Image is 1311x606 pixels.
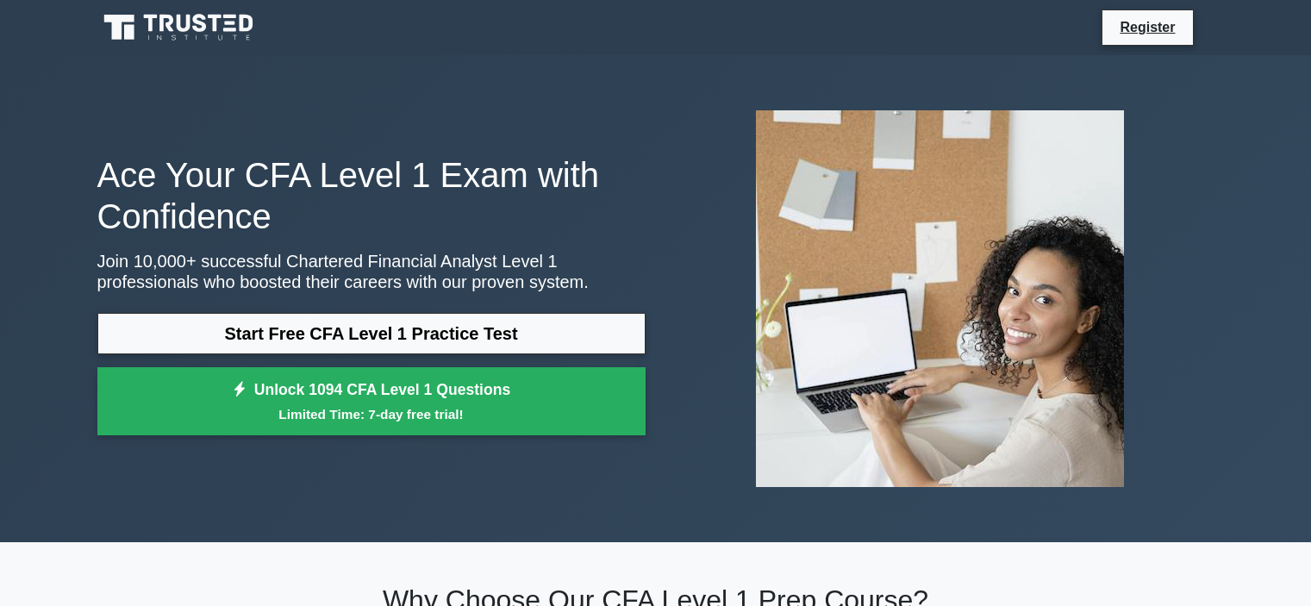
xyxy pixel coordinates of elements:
a: Start Free CFA Level 1 Practice Test [97,313,646,354]
small: Limited Time: 7-day free trial! [119,404,624,424]
a: Register [1109,16,1185,38]
p: Join 10,000+ successful Chartered Financial Analyst Level 1 professionals who boosted their caree... [97,251,646,292]
h1: Ace Your CFA Level 1 Exam with Confidence [97,154,646,237]
a: Unlock 1094 CFA Level 1 QuestionsLimited Time: 7-day free trial! [97,367,646,436]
